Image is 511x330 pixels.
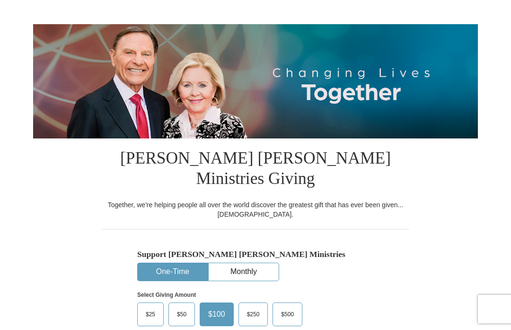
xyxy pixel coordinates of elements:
h1: [PERSON_NAME] [PERSON_NAME] Ministries Giving [102,138,409,200]
div: Together, we're helping people all over the world discover the greatest gift that has ever been g... [102,200,409,219]
button: Monthly [209,263,279,281]
h5: Support [PERSON_NAME] [PERSON_NAME] Ministries [137,249,374,259]
span: $50 [172,307,191,321]
span: $250 [242,307,264,321]
span: $25 [141,307,160,321]
span: $500 [276,307,299,321]
span: $100 [203,307,230,321]
strong: Select Giving Amount [137,292,196,298]
button: One-Time [138,263,208,281]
